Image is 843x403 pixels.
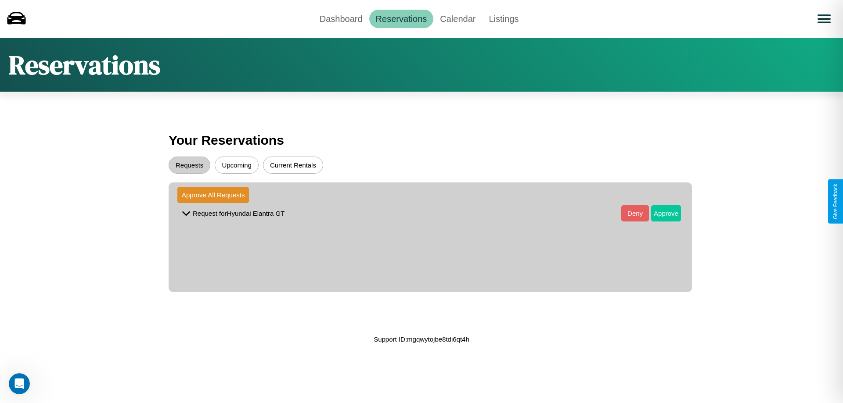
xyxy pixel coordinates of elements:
button: Open menu [812,7,836,31]
a: Listings [482,10,525,28]
iframe: Intercom live chat [9,373,30,394]
p: Request for Hyundai Elantra GT [193,207,285,219]
button: Upcoming [215,157,259,174]
p: Support ID: mgqwytojbe8tdi6qt4h [374,333,469,345]
h1: Reservations [9,47,160,83]
a: Calendar [433,10,482,28]
button: Approve [651,205,681,221]
h3: Your Reservations [169,128,674,152]
button: Requests [169,157,210,174]
div: Give Feedback [832,184,839,219]
a: Reservations [369,10,434,28]
button: Approve All Requests [177,187,249,203]
button: Current Rentals [263,157,323,174]
button: Deny [621,205,649,221]
a: Dashboard [313,10,369,28]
